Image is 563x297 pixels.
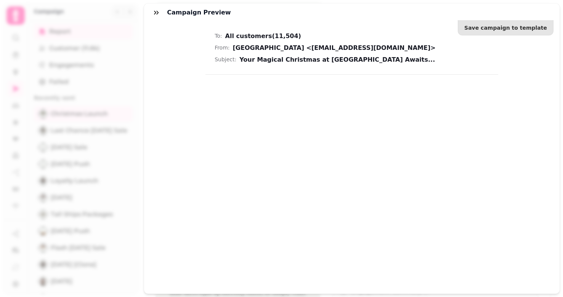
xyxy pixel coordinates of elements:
[215,32,222,41] p: To:
[215,43,229,53] p: From:
[167,8,234,17] h3: Campaign preview
[225,31,489,41] p: All customers ( 11,504 )
[458,20,553,35] button: Save campaign to template
[239,54,489,65] p: Your Magical Christmas at [GEOGRAPHIC_DATA] Awaits...
[233,43,489,53] p: [GEOGRAPHIC_DATA] <[EMAIL_ADDRESS][DOMAIN_NAME]>
[464,25,547,30] span: Save campaign to template
[215,55,236,64] p: Subject:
